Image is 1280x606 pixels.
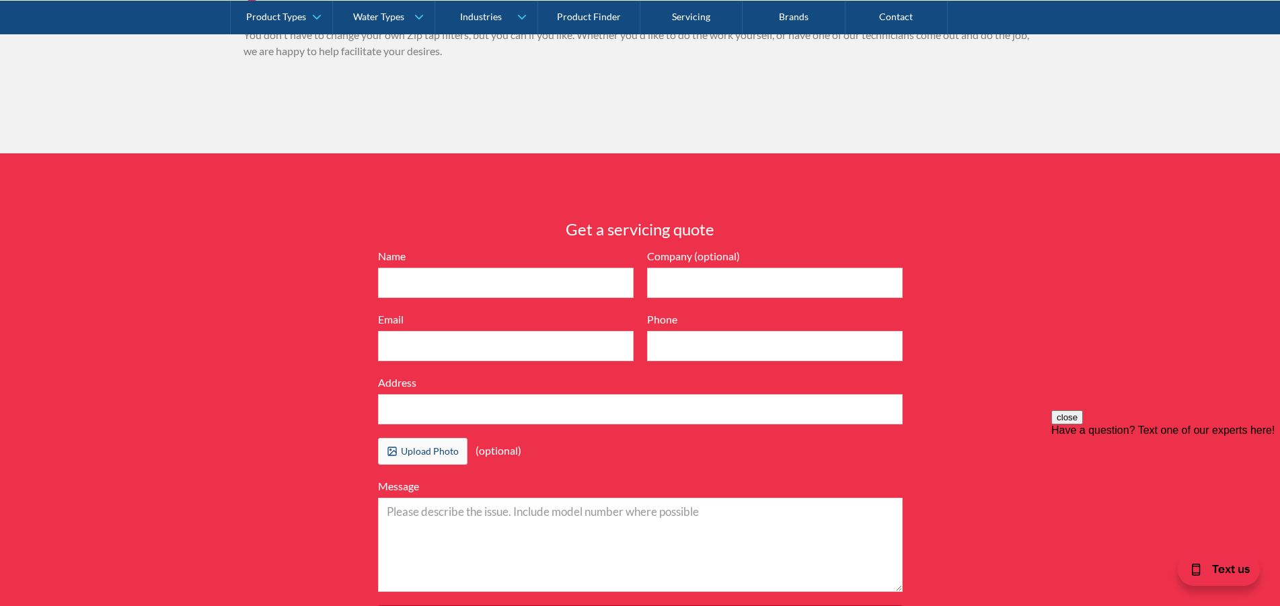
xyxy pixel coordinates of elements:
[460,11,502,22] div: Industries
[401,444,459,458] div: Upload Photo
[647,311,903,328] label: Phone
[243,27,1037,59] p: You don't have to change your own Zip tap filters, but you can if you like. Whether you'd like to...
[246,11,306,22] div: Product Types
[647,248,903,264] label: Company (optional)
[467,438,529,463] div: (optional)
[378,217,903,241] h3: Get a servicing quote
[1051,410,1280,556] iframe: podium webchat widget prompt
[378,478,903,494] label: Message
[378,248,634,264] label: Name
[1145,539,1280,606] iframe: podium webchat widget bubble
[378,375,903,391] label: Address
[353,11,404,22] div: Water Types
[378,311,634,328] label: Email
[378,438,467,465] label: Upload Photo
